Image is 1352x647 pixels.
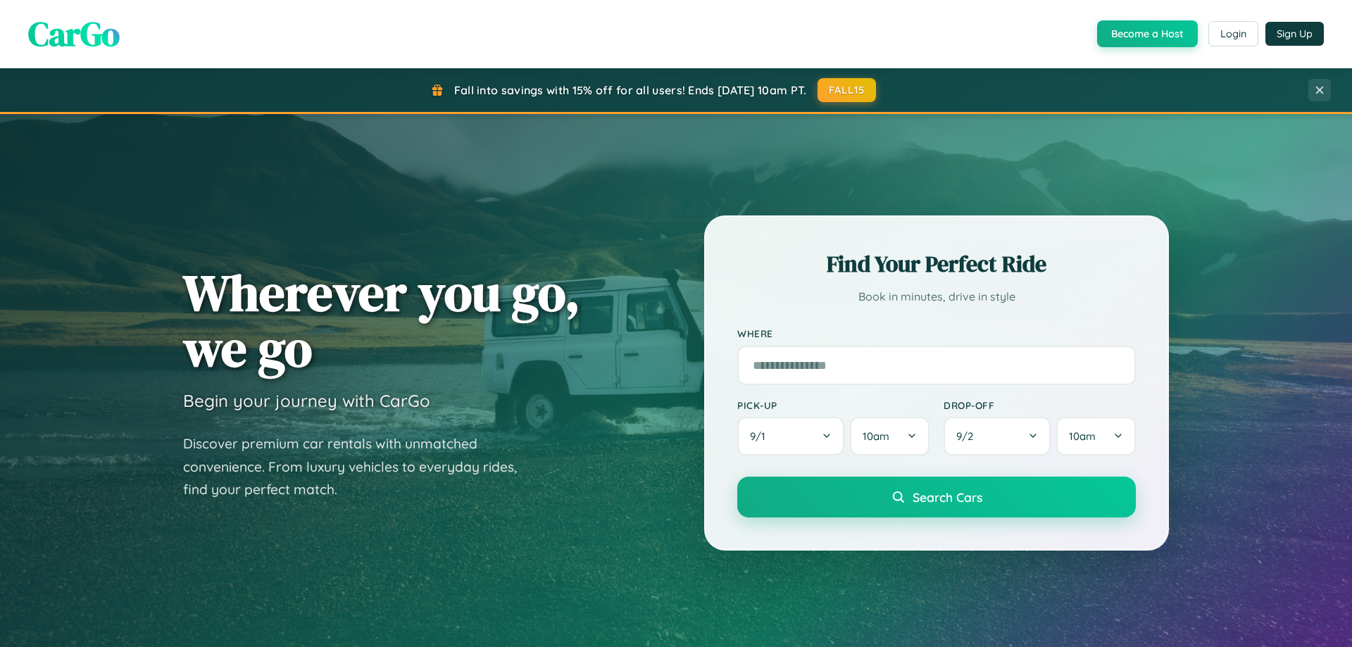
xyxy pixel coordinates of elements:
[737,399,930,411] label: Pick-up
[750,429,772,443] span: 9 / 1
[183,432,535,501] p: Discover premium car rentals with unmatched convenience. From luxury vehicles to everyday rides, ...
[737,328,1136,340] label: Where
[1265,22,1324,46] button: Sign Up
[944,417,1051,456] button: 9/2
[183,265,580,376] h1: Wherever you go, we go
[737,249,1136,279] h2: Find Your Perfect Ride
[956,429,980,443] span: 9 / 2
[1056,417,1136,456] button: 10am
[1097,20,1198,47] button: Become a Host
[1208,21,1258,46] button: Login
[850,417,930,456] button: 10am
[818,78,877,102] button: FALL15
[1069,429,1096,443] span: 10am
[28,11,120,57] span: CarGo
[737,417,844,456] button: 9/1
[183,390,430,411] h3: Begin your journey with CarGo
[737,287,1136,307] p: Book in minutes, drive in style
[454,83,807,97] span: Fall into savings with 15% off for all users! Ends [DATE] 10am PT.
[944,399,1136,411] label: Drop-off
[737,477,1136,517] button: Search Cars
[863,429,889,443] span: 10am
[913,489,982,505] span: Search Cars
